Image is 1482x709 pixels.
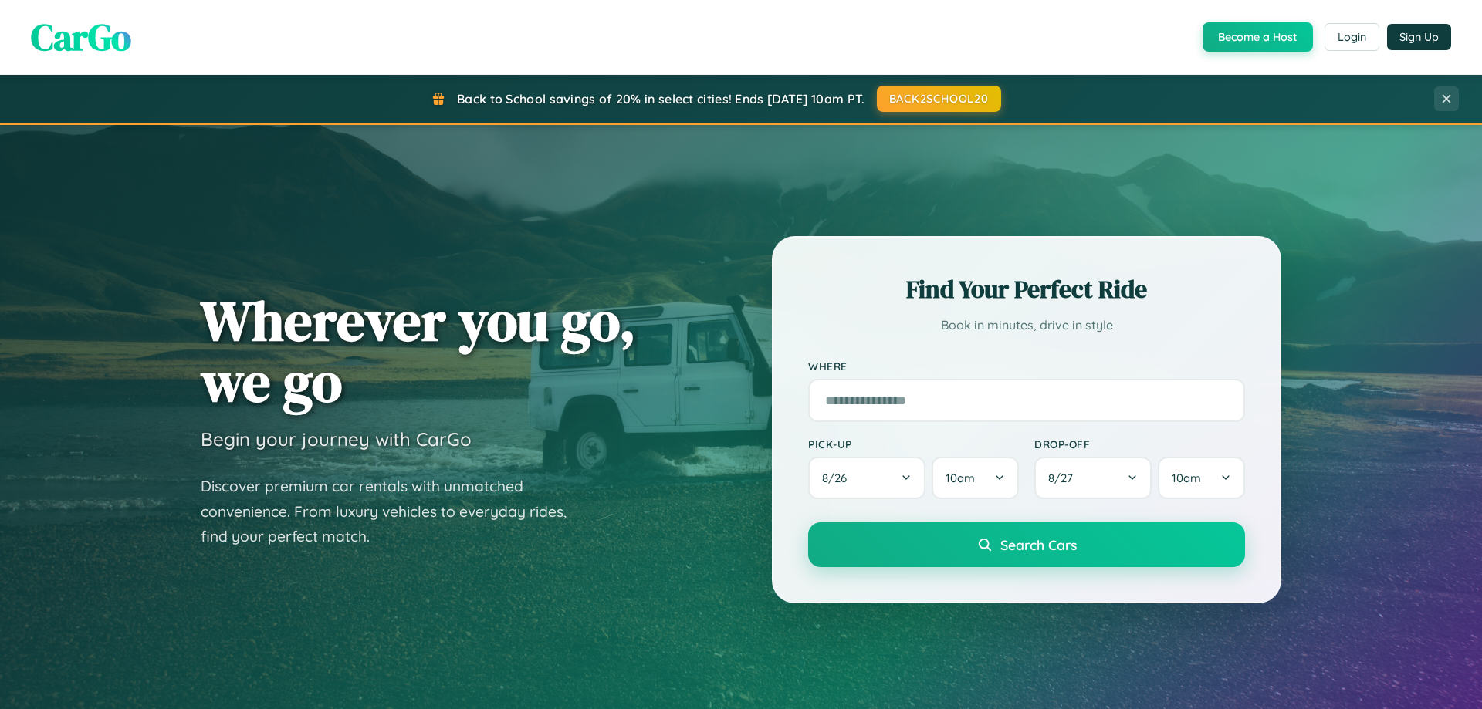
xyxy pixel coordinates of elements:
span: CarGo [31,12,131,62]
button: Search Cars [808,522,1245,567]
button: 10am [1158,457,1245,499]
button: 8/26 [808,457,925,499]
label: Pick-up [808,437,1019,451]
h2: Find Your Perfect Ride [808,272,1245,306]
button: BACK2SCHOOL20 [877,86,1001,112]
span: Back to School savings of 20% in select cities! Ends [DATE] 10am PT. [457,91,864,106]
h1: Wherever you go, we go [201,290,636,412]
p: Book in minutes, drive in style [808,314,1245,336]
button: 8/27 [1034,457,1152,499]
p: Discover premium car rentals with unmatched convenience. From luxury vehicles to everyday rides, ... [201,474,587,549]
label: Where [808,360,1245,373]
button: Login [1325,23,1379,51]
span: 8 / 27 [1048,471,1081,485]
button: Sign Up [1387,24,1451,50]
span: 10am [946,471,975,485]
button: Become a Host [1203,22,1313,52]
span: 10am [1172,471,1201,485]
span: 8 / 26 [822,471,854,485]
button: 10am [932,457,1019,499]
h3: Begin your journey with CarGo [201,427,472,451]
label: Drop-off [1034,437,1245,451]
span: Search Cars [1000,536,1077,553]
